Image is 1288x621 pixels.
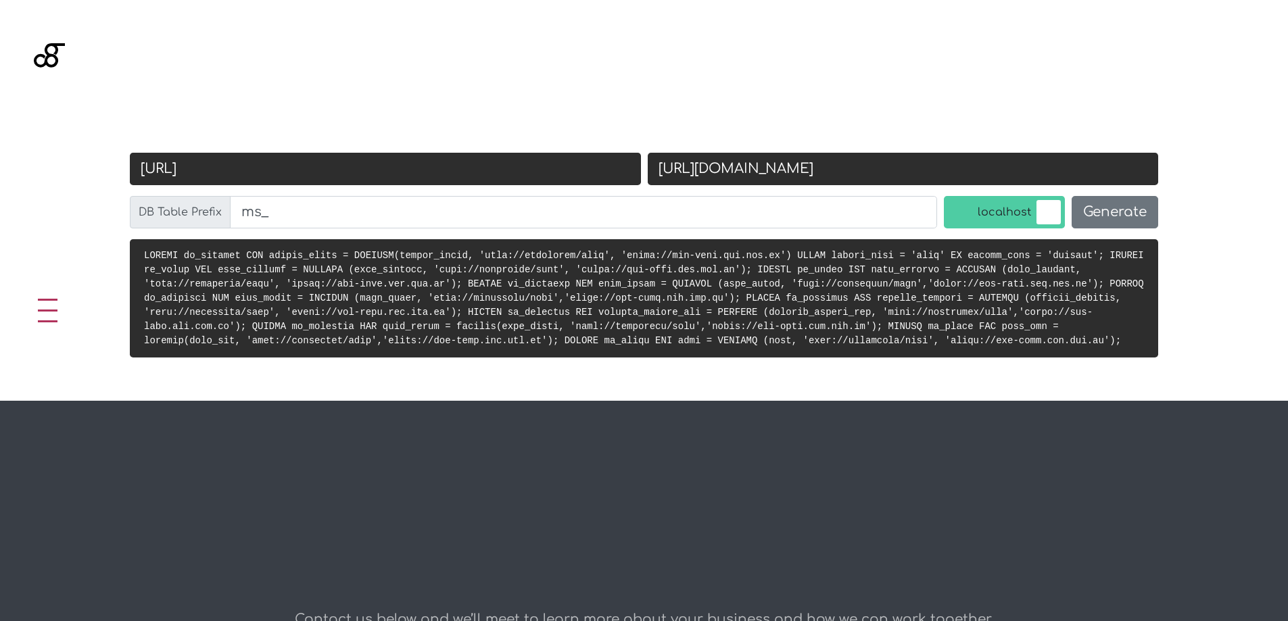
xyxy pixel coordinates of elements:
label: DB Table Prefix [130,196,231,228]
button: Generate [1072,196,1158,228]
input: wp_ [230,196,937,228]
code: LOREMI do_sitamet CON adipis_elits = DOEIUSM(tempor_incid, 'utla://etdolorem/aliq', 'enima://min-... [144,250,1144,346]
label: localhost [944,196,1065,228]
input: New URL [648,153,1159,185]
img: Blackgate [34,43,65,145]
input: Old URL [130,153,641,185]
